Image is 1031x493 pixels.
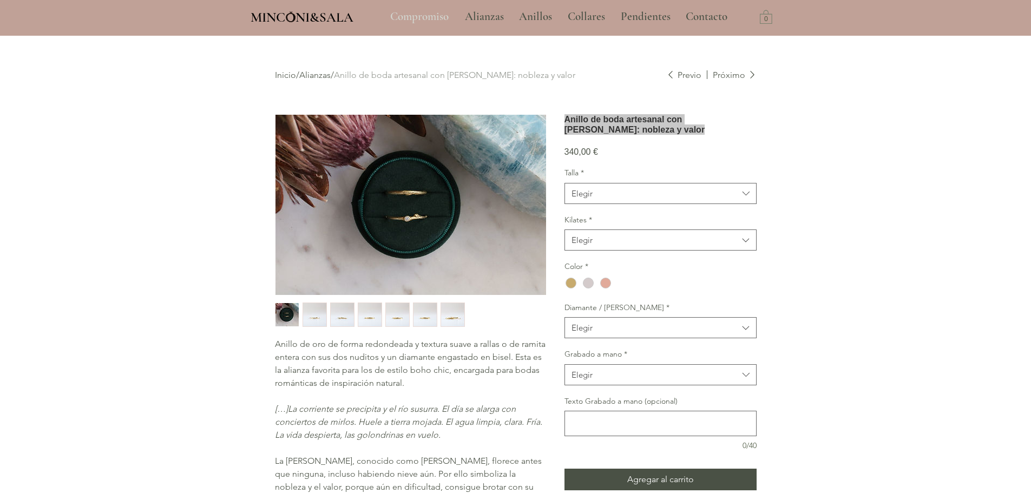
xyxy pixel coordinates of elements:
img: Minconi Sala [286,11,295,22]
div: 4 / 7 [358,303,382,327]
p: Alianzas [459,3,509,30]
p: Anillos [514,3,557,30]
button: Alianza de boda artesanal BarcelonaAgrandar [275,114,547,295]
div: / / [275,69,666,81]
button: Grabado a mano [564,364,757,385]
button: Miniatura: Alianza de boda artesanal Barcelona [330,303,354,327]
div: 7 / 7 [441,303,465,327]
label: Diamante / [PERSON_NAME] [564,303,757,313]
legend: Color [564,261,588,272]
label: Texto Grabado a mano (opcional) [564,396,757,407]
div: Elegir [572,322,593,333]
div: Elegir [572,234,593,246]
text: 0 [764,16,768,23]
div: Elegir [572,369,593,380]
button: Kilates [564,229,757,251]
img: Miniatura: Alianza de boda artesanal Barcelona [413,303,437,326]
div: 3 / 7 [330,303,354,327]
div: 5 / 7 [385,303,410,327]
a: Collares [560,3,613,30]
a: Anillos [511,3,560,30]
a: Previo [666,69,701,81]
a: Compromiso [382,3,457,30]
nav: Sitio [361,3,757,30]
label: Grabado a mano [564,349,757,360]
button: Miniatura: Alianza de boda artesanal Barcelona [303,303,327,327]
h1: Anillo de boda artesanal con [PERSON_NAME]: nobleza y valor [564,114,757,135]
button: Miniatura: Alianza de boda artesanal Barcelona [358,303,382,327]
img: Miniatura: Alianza de boda artesanal Barcelona [303,303,326,326]
a: Próximo [707,69,757,81]
img: Miniatura: Alianza de boda artesanal Barcelona [441,303,464,326]
img: Miniatura: Alianza de boda artesanal Barcelona [386,303,409,326]
textarea: Texto Grabado a mano (opcional) [565,416,756,431]
a: Contacto [678,3,736,30]
a: MINCONI&SALA [251,7,353,25]
div: 6 / 7 [413,303,437,327]
label: Talla [564,168,757,179]
p: Collares [562,3,610,30]
a: Inicio [275,70,296,80]
button: Talla [564,183,757,204]
img: Miniatura: Alianza de boda artesanal Barcelona [331,303,354,326]
div: 1 / 7 [275,303,299,327]
img: Miniatura: Alianza de boda artesanal Barcelona [358,303,382,326]
a: Pendientes [613,3,678,30]
span: Agregar al carrito [627,473,694,486]
img: Miniatura: Alianza de boda artesanal Barcelona [275,303,299,326]
button: Miniatura: Alianza de boda artesanal Barcelona [413,303,437,327]
a: Carrito con 0 ítems [760,9,772,24]
button: Diamante / Rama [564,317,757,338]
span: 340,00 € [564,147,598,156]
span: […] [275,404,288,414]
p: Contacto [680,3,733,30]
img: Alianza de boda artesanal Barcelona [275,115,546,295]
div: Elegir [572,188,593,199]
button: Agregar al carrito [564,469,757,490]
p: Pendientes [615,3,676,30]
button: Miniatura: Alianza de boda artesanal Barcelona [275,303,299,327]
button: Miniatura: Alianza de boda artesanal Barcelona [441,303,465,327]
span: Anillo de oro de forma redondeada y textura suave a rallas o de ramita entera con sus dos nuditos... [275,339,546,388]
span: La corriente se precipita y el río susurra. El día se alarga con conciertos de mirlos. Huele a ti... [275,404,542,440]
label: Kilates [564,215,757,226]
span: MINCONI&SALA [251,9,353,25]
a: Alianzas [299,70,331,80]
div: 2 / 7 [303,303,327,327]
div: 0/40 [564,441,757,451]
button: Miniatura: Alianza de boda artesanal Barcelona [385,303,410,327]
a: Alianzas [457,3,511,30]
p: Compromiso [385,3,454,30]
a: Anillo de boda artesanal con [PERSON_NAME]: nobleza y valor [334,70,575,80]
